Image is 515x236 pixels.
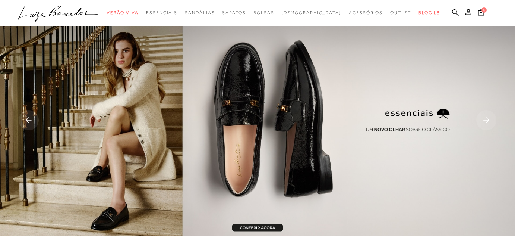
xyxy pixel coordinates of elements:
[418,6,440,20] a: BLOG LB
[476,8,486,18] button: 0
[481,7,487,13] span: 0
[107,10,139,15] span: Verão Viva
[281,10,341,15] span: [DEMOGRAPHIC_DATA]
[185,6,215,20] a: categoryNavScreenReaderText
[418,10,440,15] span: BLOG LB
[281,6,341,20] a: noSubCategoriesText
[107,6,139,20] a: categoryNavScreenReaderText
[390,6,411,20] a: categoryNavScreenReaderText
[349,10,383,15] span: Acessórios
[349,6,383,20] a: categoryNavScreenReaderText
[222,6,246,20] a: categoryNavScreenReaderText
[146,10,177,15] span: Essenciais
[222,10,246,15] span: Sapatos
[253,6,274,20] a: categoryNavScreenReaderText
[185,10,215,15] span: Sandálias
[146,6,177,20] a: categoryNavScreenReaderText
[390,10,411,15] span: Outlet
[253,10,274,15] span: Bolsas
